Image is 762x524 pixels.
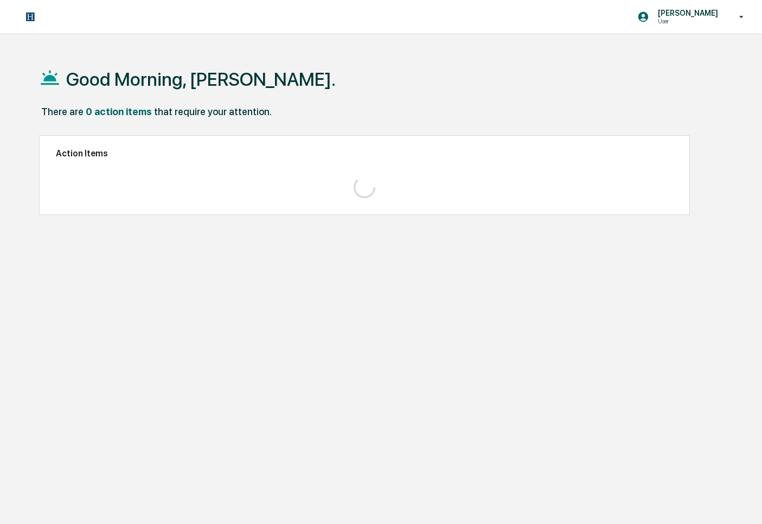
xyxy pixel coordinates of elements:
div: 0 action items [86,106,152,117]
h1: Good Morning, [PERSON_NAME]. [66,68,336,90]
img: logo [26,12,52,21]
p: [PERSON_NAME] [649,9,723,17]
p: User [649,17,723,25]
div: that require your attention. [154,106,272,117]
h2: Action Items [56,148,673,159]
div: There are [41,106,84,117]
